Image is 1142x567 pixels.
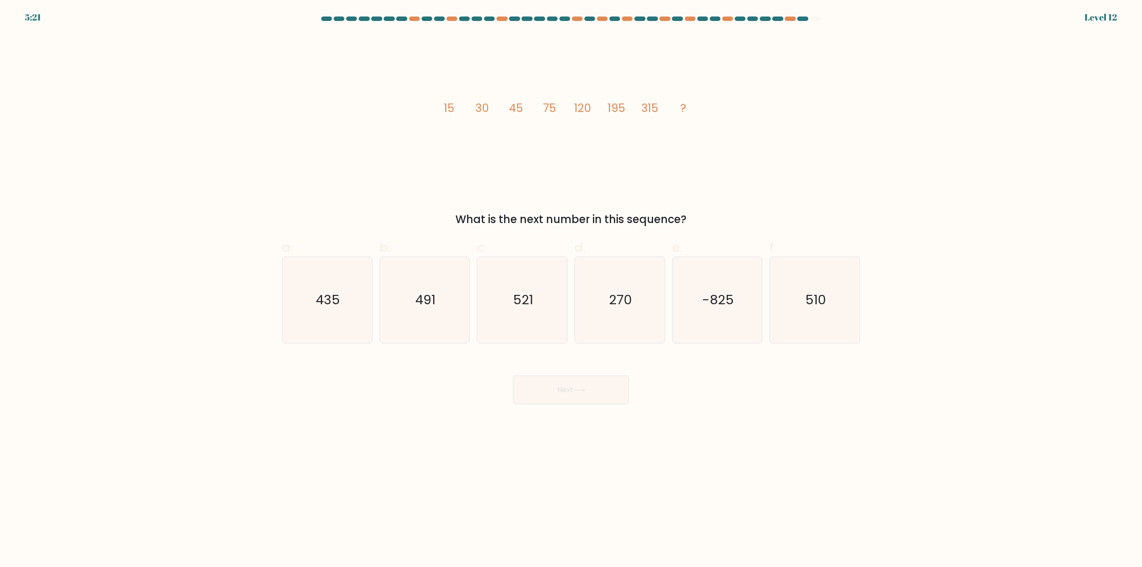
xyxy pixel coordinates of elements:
[380,239,390,256] span: b.
[477,239,487,256] span: c.
[574,100,591,116] tspan: 120
[415,291,435,309] text: 491
[282,239,293,256] span: a.
[702,291,734,309] text: -825
[1084,11,1117,24] div: Level 12
[316,291,340,309] text: 435
[805,291,826,309] text: 510
[444,100,454,116] tspan: 15
[476,100,489,116] tspan: 30
[575,239,585,256] span: d.
[543,100,556,116] tspan: 75
[25,11,41,24] div: 5:21
[509,100,523,116] tspan: 45
[609,291,632,309] text: 270
[513,376,629,404] button: Next
[641,100,658,116] tspan: 315
[770,239,776,256] span: f.
[513,291,533,309] text: 521
[287,211,855,228] div: What is the next number in this sequence?
[680,100,686,116] tspan: ?
[608,100,625,116] tspan: 195
[672,239,682,256] span: e.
